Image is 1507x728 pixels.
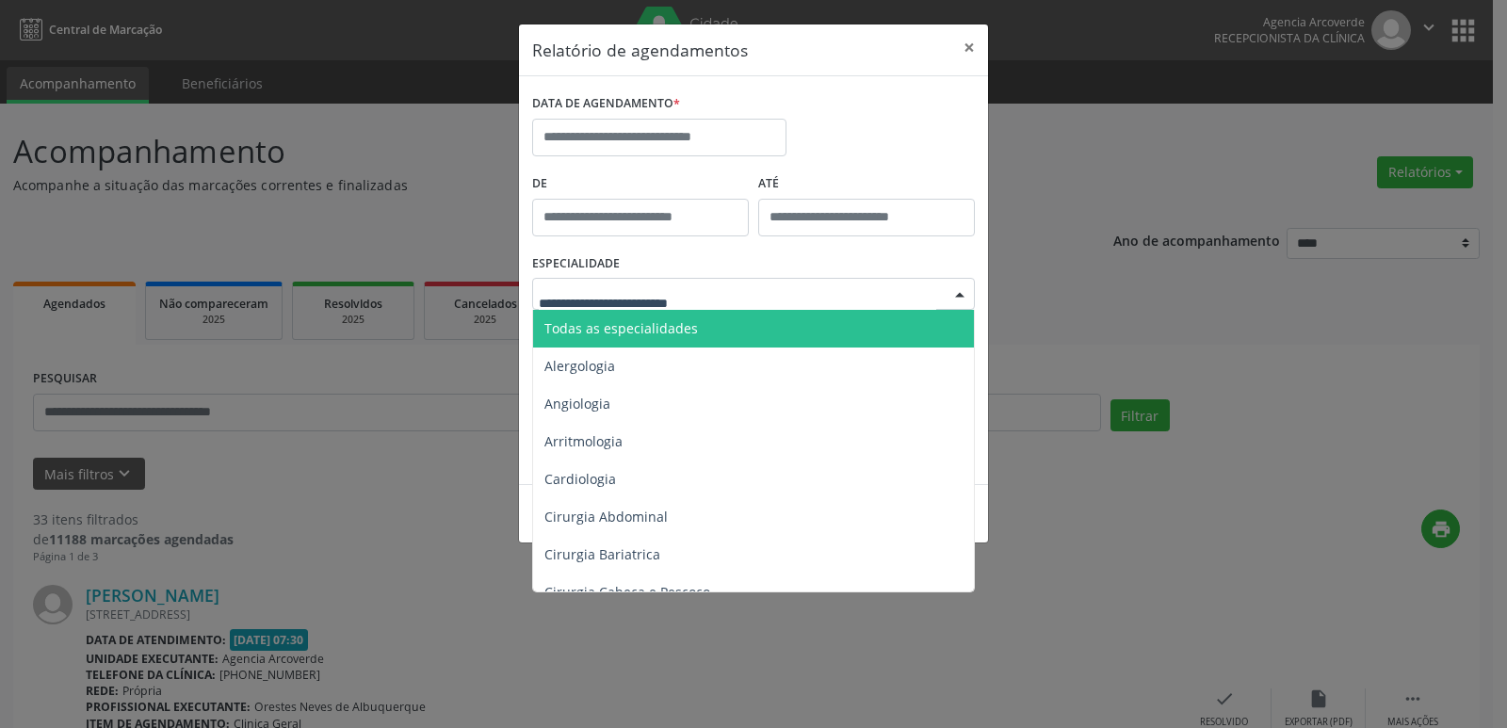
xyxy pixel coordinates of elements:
[532,170,749,199] label: De
[544,319,698,337] span: Todas as especialidades
[758,170,975,199] label: ATÉ
[544,395,610,413] span: Angiologia
[950,24,988,71] button: Close
[544,545,660,563] span: Cirurgia Bariatrica
[532,89,680,119] label: DATA DE AGENDAMENTO
[544,508,668,526] span: Cirurgia Abdominal
[532,250,620,279] label: ESPECIALIDADE
[544,583,710,601] span: Cirurgia Cabeça e Pescoço
[544,432,623,450] span: Arritmologia
[544,470,616,488] span: Cardiologia
[544,357,615,375] span: Alergologia
[532,38,748,62] h5: Relatório de agendamentos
